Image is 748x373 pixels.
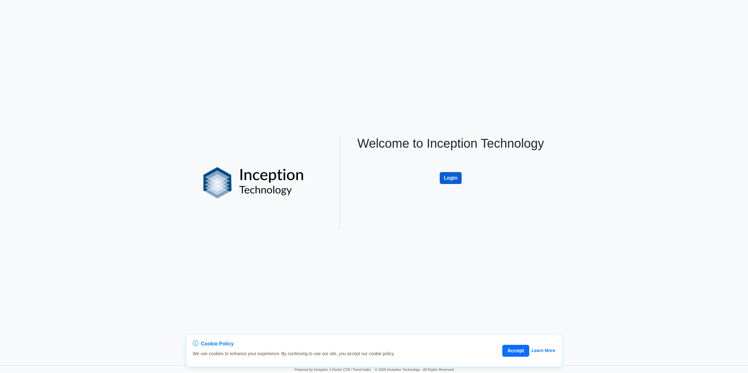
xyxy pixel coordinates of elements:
[532,347,555,354] a: Learn More
[440,166,462,171] a: Login
[351,136,550,151] h1: Welcome to Inception Technology
[440,172,462,184] button: Login
[201,340,234,348] span: Cookie Policy
[193,350,395,357] p: We use cookies to enhance your experience. By continuing to use our site, you accept our cookie p...
[203,167,304,198] img: logo%20black.png
[502,345,529,357] button: Accept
